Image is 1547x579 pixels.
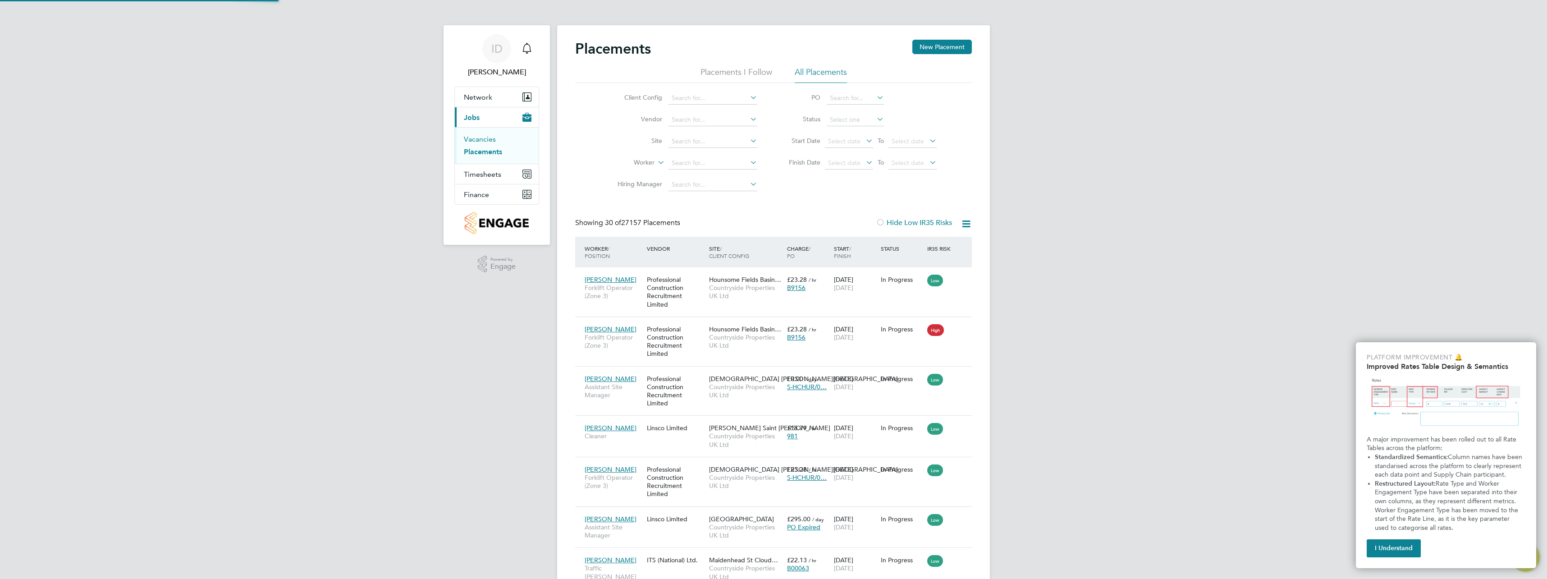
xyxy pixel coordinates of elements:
[668,135,757,148] input: Search for...
[454,67,539,78] span: Iana Dobac
[645,370,707,412] div: Professional Construction Recruitment Limited
[881,424,923,432] div: In Progress
[1375,453,1448,461] strong: Standardized Semantics:
[787,333,806,341] span: B9156
[780,137,820,145] label: Start Date
[464,170,501,179] span: Timesheets
[645,271,707,313] div: Professional Construction Recruitment Limited
[491,43,503,55] span: ID
[834,383,853,391] span: [DATE]
[925,240,956,257] div: IR35 Risk
[585,523,642,539] span: Assistant Site Manager
[454,34,539,78] a: Go to account details
[1367,539,1421,557] button: I Understand
[787,424,807,432] span: £18.79
[645,240,707,257] div: Vendor
[1367,362,1525,371] h2: Improved Rates Table Design & Semantics
[927,374,943,386] span: Low
[832,321,879,346] div: [DATE]
[645,551,707,569] div: ITS (National) Ltd.
[832,419,879,445] div: [DATE]
[1375,480,1520,532] span: Rate Type and Worker Engagement Type have been separated into their own columns, as they represen...
[709,333,783,349] span: Countryside Properties UK Ltd
[1375,480,1436,487] strong: Restructured Layout:
[834,523,853,531] span: [DATE]
[787,523,820,531] span: PO Expired
[603,158,654,167] label: Worker
[605,218,621,227] span: 30 of
[805,376,817,382] span: / day
[1356,342,1536,568] div: Improved Rate Table Semantics
[927,464,943,476] span: Low
[585,325,636,333] span: [PERSON_NAME]
[585,424,636,432] span: [PERSON_NAME]
[645,510,707,528] div: Linsco Limited
[832,510,879,536] div: [DATE]
[879,240,925,257] div: Status
[809,276,816,283] span: / hr
[787,432,798,440] span: 981
[834,432,853,440] span: [DATE]
[809,425,816,432] span: / hr
[610,93,662,101] label: Client Config
[787,245,810,259] span: / PO
[1367,353,1525,362] p: Platform Improvement 🔔
[668,179,757,191] input: Search for...
[610,137,662,145] label: Site
[585,333,642,349] span: Forklift Operator (Zone 3)
[828,137,860,145] span: Select date
[787,515,810,523] span: £295.00
[881,465,923,473] div: In Progress
[809,557,816,564] span: / hr
[875,156,887,168] span: To
[610,115,662,123] label: Vendor
[709,473,783,490] span: Countryside Properties UK Ltd
[700,67,772,83] li: Placements I Follow
[780,93,820,101] label: PO
[832,461,879,486] div: [DATE]
[785,240,832,264] div: Charge
[575,218,682,228] div: Showing
[892,159,924,167] span: Select date
[709,383,783,399] span: Countryside Properties UK Ltd
[787,383,827,391] span: S-HCHUR/0…
[668,114,757,126] input: Search for...
[709,523,783,539] span: Countryside Properties UK Ltd
[780,158,820,166] label: Finish Date
[881,375,923,383] div: In Progress
[464,135,496,143] a: Vacancies
[709,432,783,448] span: Countryside Properties UK Ltd
[787,325,807,333] span: £23.28
[490,263,516,271] span: Engage
[927,324,944,336] span: High
[585,432,642,440] span: Cleaner
[1367,374,1525,432] img: Updated Rates Table Design & Semantics
[787,465,807,473] span: £23.28
[645,321,707,363] div: Professional Construction Recruitment Limited
[787,564,809,572] span: B00063
[1367,435,1525,453] p: A major improvement has been rolled out to all Rate Tables across the platform:
[668,92,757,105] input: Search for...
[881,515,923,523] div: In Progress
[585,284,642,300] span: Forklift Operator (Zone 3)
[490,256,516,263] span: Powered by
[787,473,827,482] span: S-HCHUR/0…
[709,284,783,300] span: Countryside Properties UK Ltd
[709,375,898,383] span: [DEMOGRAPHIC_DATA] [PERSON_NAME][GEOGRAPHIC_DATA]
[610,180,662,188] label: Hiring Manager
[645,419,707,437] div: Linsco Limited
[832,370,879,395] div: [DATE]
[832,271,879,296] div: [DATE]
[585,276,636,284] span: [PERSON_NAME]
[709,325,781,333] span: Hounsome Fields Basin…
[780,115,820,123] label: Status
[464,147,502,156] a: Placements
[585,473,642,490] span: Forklift Operator (Zone 3)
[605,218,680,227] span: 27157 Placements
[787,284,806,292] span: B9156
[787,375,803,383] span: £0.00
[585,515,636,523] span: [PERSON_NAME]
[892,137,924,145] span: Select date
[927,275,943,286] span: Low
[834,564,853,572] span: [DATE]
